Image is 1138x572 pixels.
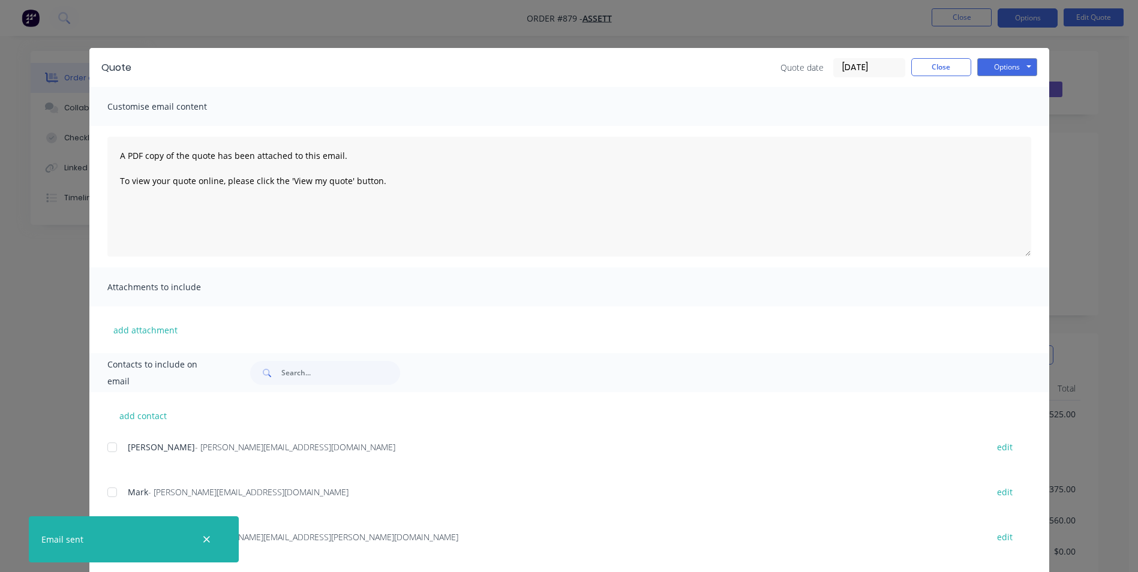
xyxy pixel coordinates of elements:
button: edit [990,439,1020,455]
button: add attachment [107,321,184,339]
button: Options [977,58,1037,76]
span: - [PERSON_NAME][EMAIL_ADDRESS][PERSON_NAME][DOMAIN_NAME] [195,531,458,543]
span: Attachments to include [107,279,239,296]
input: Search... [281,361,400,385]
div: Quote [101,61,131,75]
div: Email sent [41,533,83,546]
button: Close [911,58,971,76]
span: Contacts to include on email [107,356,221,390]
span: Mark [128,486,148,498]
button: edit [990,484,1020,500]
span: - [PERSON_NAME][EMAIL_ADDRESS][DOMAIN_NAME] [148,486,349,498]
button: edit [990,529,1020,545]
textarea: A PDF copy of the quote has been attached to this email. To view your quote online, please click ... [107,137,1031,257]
span: - [PERSON_NAME][EMAIL_ADDRESS][DOMAIN_NAME] [195,441,395,453]
button: add contact [107,407,179,425]
span: Customise email content [107,98,239,115]
span: [PERSON_NAME] [128,441,195,453]
span: Quote date [780,61,824,74]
